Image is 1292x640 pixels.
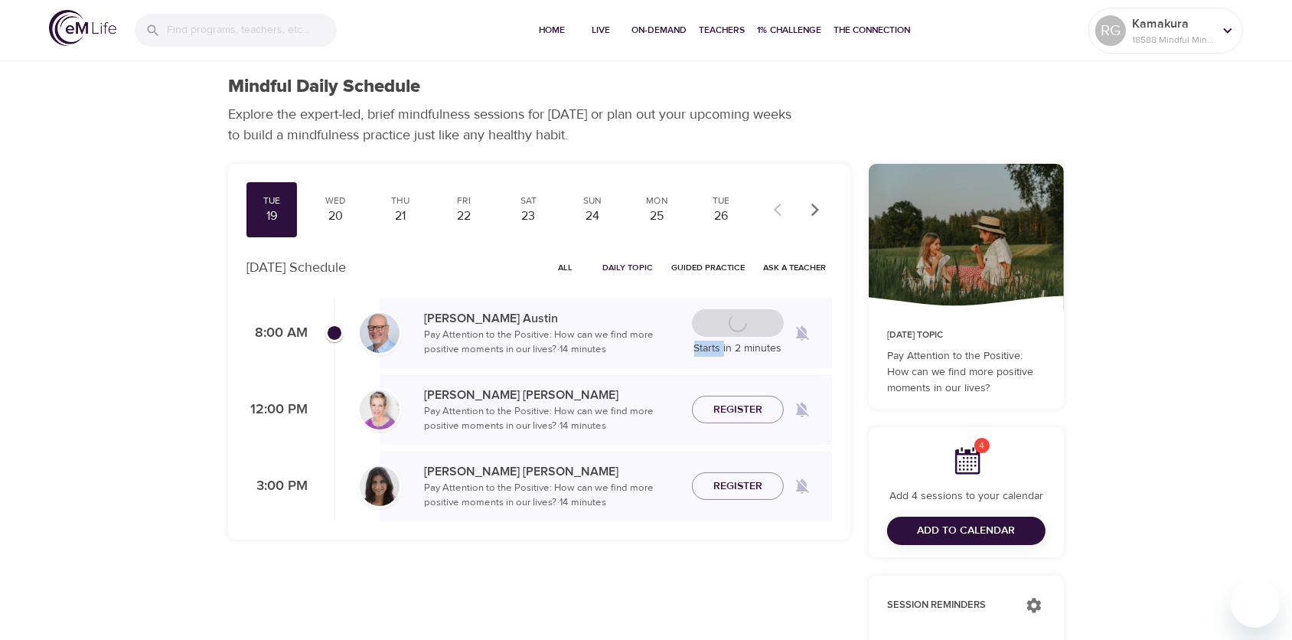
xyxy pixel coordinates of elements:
[665,256,751,279] button: Guided Practice
[424,309,680,328] p: [PERSON_NAME] Austin
[757,256,832,279] button: Ask a Teacher
[887,328,1046,342] p: [DATE] Topic
[763,260,826,275] span: Ask a Teacher
[253,194,291,207] div: Tue
[510,194,548,207] div: Sat
[638,194,676,207] div: Mon
[533,22,570,38] span: Home
[381,207,419,225] div: 21
[692,472,784,501] button: Register
[246,400,308,420] p: 12:00 PM
[834,22,910,38] span: The Connection
[424,386,680,404] p: [PERSON_NAME] [PERSON_NAME]
[317,194,355,207] div: Wed
[887,348,1046,397] p: Pay Attention to the Positive: How can we find more positive moments in our lives?
[692,341,784,357] p: Starts in 2 minutes
[582,22,619,38] span: Live
[573,194,612,207] div: Sun
[1095,15,1126,46] div: RG
[246,476,308,497] p: 3:00 PM
[974,438,990,453] span: 4
[424,328,680,358] p: Pay Attention to the Positive: How can we find more positive moments in our lives? · 14 minutes
[510,207,548,225] div: 23
[699,22,745,38] span: Teachers
[638,207,676,225] div: 25
[1132,15,1213,33] p: Kamakura
[784,315,821,351] span: Remind me when a class goes live every Tuesday at 8:00 AM
[228,76,420,98] h1: Mindful Daily Schedule
[424,404,680,434] p: Pay Attention to the Positive: How can we find more positive moments in our lives? · 14 minutes
[631,22,687,38] span: On-Demand
[381,194,419,207] div: Thu
[167,14,337,47] input: Find programs, teachers, etc...
[702,194,740,207] div: Tue
[702,207,740,225] div: 26
[547,260,584,275] span: All
[246,323,308,344] p: 8:00 AM
[424,481,680,511] p: Pay Attention to the Positive: How can we find more positive moments in our lives? · 14 minutes
[1132,33,1213,47] p: 18588 Mindful Minutes
[445,194,484,207] div: Fri
[360,313,400,353] img: Jim_Austin_Headshot_min.jpg
[360,466,400,506] img: Lara_Sragow-min.jpg
[757,22,821,38] span: 1% Challenge
[541,256,590,279] button: All
[246,257,346,278] p: [DATE] Schedule
[424,462,680,481] p: [PERSON_NAME] [PERSON_NAME]
[887,598,1010,613] p: Session Reminders
[49,10,116,46] img: logo
[596,256,659,279] button: Daily Topic
[887,517,1046,545] button: Add to Calendar
[671,260,745,275] span: Guided Practice
[317,207,355,225] div: 20
[360,390,400,429] img: kellyb.jpg
[1231,579,1280,628] iframe: Button to launch messaging window
[253,207,291,225] div: 19
[602,260,653,275] span: Daily Topic
[692,396,784,424] button: Register
[445,207,484,225] div: 22
[228,104,802,145] p: Explore the expert-led, brief mindfulness sessions for [DATE] or plan out your upcoming weeks to ...
[918,521,1016,540] span: Add to Calendar
[784,391,821,428] span: Remind me when a class goes live every Tuesday at 12:00 PM
[713,400,762,420] span: Register
[887,488,1046,504] p: Add 4 sessions to your calendar
[713,477,762,496] span: Register
[573,207,612,225] div: 24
